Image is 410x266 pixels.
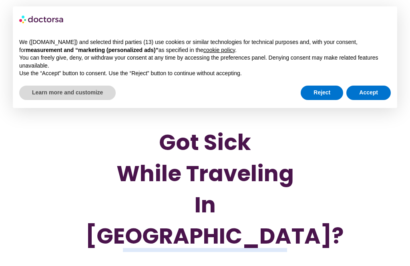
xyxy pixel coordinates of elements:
[85,127,325,252] h1: Got Sick While Traveling In [GEOGRAPHIC_DATA]?
[346,86,391,100] button: Accept
[19,70,391,78] p: Use the “Accept” button to consent. Use the “Reject” button to continue without accepting.
[19,54,391,70] p: You can freely give, deny, or withdraw your consent at any time by accessing the preferences pane...
[301,86,343,100] button: Reject
[19,86,116,100] button: Learn more and customize
[19,13,64,26] img: logo
[203,47,235,53] a: cookie policy
[19,38,391,54] p: We ([DOMAIN_NAME]) and selected third parties (13) use cookies or similar technologies for techni...
[26,47,158,53] strong: measurement and “marketing (personalized ads)”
